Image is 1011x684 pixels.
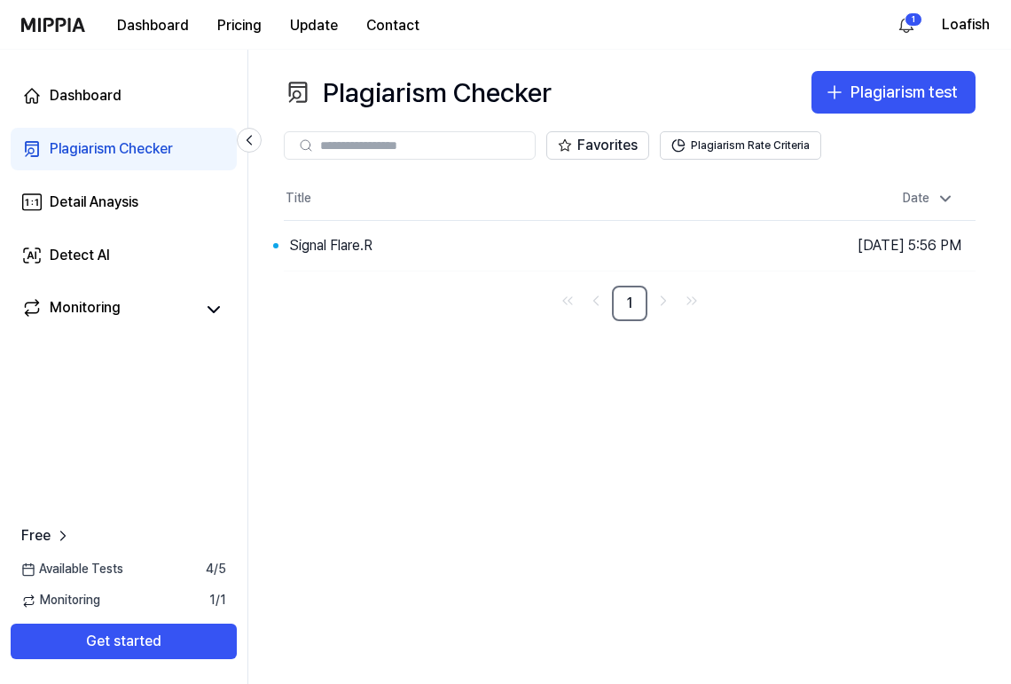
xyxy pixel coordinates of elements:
[103,8,203,43] button: Dashboard
[50,245,110,266] div: Detect AI
[811,71,976,114] button: Plagiarism test
[284,177,803,220] th: Title
[905,12,922,27] div: 1
[284,286,976,321] nav: pagination
[850,80,958,106] div: Plagiarism test
[284,71,552,114] div: Plagiarism Checker
[50,297,121,322] div: Monitoring
[11,181,237,224] a: Detail Anaysis
[21,561,123,578] span: Available Tests
[892,11,921,39] button: 알림1
[209,592,226,609] span: 1 / 1
[896,14,917,35] img: 알림
[50,85,121,106] div: Dashboard
[651,288,676,313] a: Go to next page
[11,75,237,117] a: Dashboard
[276,1,352,50] a: Update
[896,185,961,213] div: Date
[50,192,138,213] div: Detail Anaysis
[50,138,173,160] div: Plagiarism Checker
[21,18,85,32] img: logo
[546,131,649,160] button: Favorites
[660,131,821,160] button: Plagiarism Rate Criteria
[352,8,434,43] button: Contact
[11,234,237,277] a: Detect AI
[555,288,580,313] a: Go to first page
[21,592,100,609] span: Monitoring
[584,288,608,313] a: Go to previous page
[679,288,704,313] a: Go to last page
[289,235,372,256] div: Signal Flare.R
[612,286,647,321] a: 1
[21,525,51,546] span: Free
[206,561,226,578] span: 4 / 5
[203,8,276,43] button: Pricing
[11,624,237,659] button: Get started
[11,128,237,170] a: Plagiarism Checker
[21,297,194,322] a: Monitoring
[276,8,352,43] button: Update
[803,220,976,271] td: [DATE] 5:56 PM
[21,525,72,546] a: Free
[942,14,990,35] button: Loafish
